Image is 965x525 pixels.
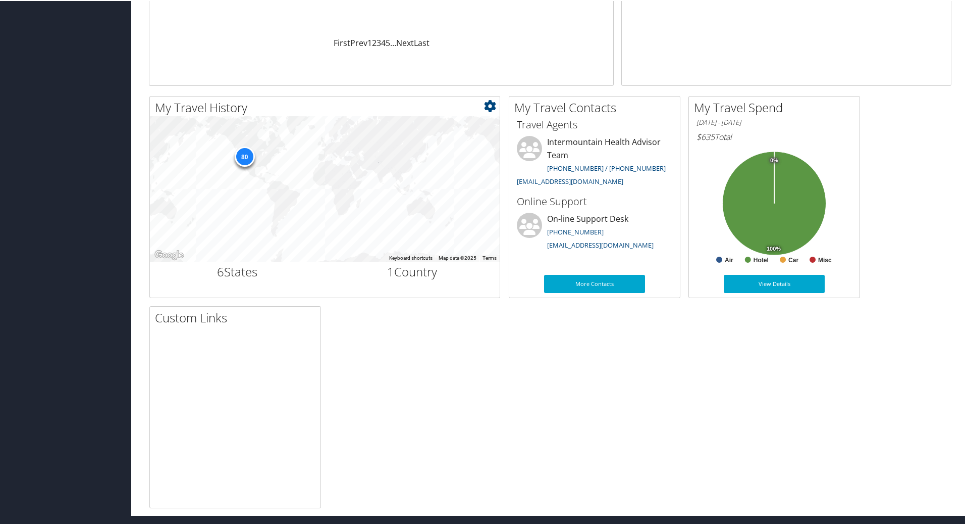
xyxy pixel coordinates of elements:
[547,163,666,172] a: [PHONE_NUMBER] / [PHONE_NUMBER]
[547,226,604,235] a: [PHONE_NUMBER]
[334,36,350,47] a: First
[387,262,394,279] span: 1
[517,117,672,131] h3: Travel Agents
[396,36,414,47] a: Next
[770,157,778,163] tspan: 0%
[234,146,254,166] div: 80
[724,274,825,292] a: View Details
[818,256,832,263] text: Misc
[482,254,497,260] a: Terms (opens in new tab)
[694,98,860,115] h2: My Travel Spend
[512,212,677,253] li: On-line Support Desk
[152,248,186,261] a: Open this area in Google Maps (opens a new window)
[544,274,645,292] a: More Contacts
[157,262,317,279] h2: States
[155,308,320,325] h2: Custom Links
[547,240,654,249] a: [EMAIL_ADDRESS][DOMAIN_NAME]
[512,135,677,189] li: Intermountain Health Advisor Team
[152,248,186,261] img: Google
[217,262,224,279] span: 6
[439,254,476,260] span: Map data ©2025
[754,256,769,263] text: Hotel
[390,36,396,47] span: …
[517,176,623,185] a: [EMAIL_ADDRESS][DOMAIN_NAME]
[333,262,493,279] h2: Country
[514,98,680,115] h2: My Travel Contacts
[517,194,672,208] h3: Online Support
[155,98,500,115] h2: My Travel History
[788,256,798,263] text: Car
[381,36,386,47] a: 4
[767,245,781,251] tspan: 100%
[372,36,377,47] a: 2
[414,36,430,47] a: Last
[389,254,433,261] button: Keyboard shortcuts
[696,130,852,141] h6: Total
[696,130,715,141] span: $635
[350,36,367,47] a: Prev
[367,36,372,47] a: 1
[696,117,852,126] h6: [DATE] - [DATE]
[377,36,381,47] a: 3
[386,36,390,47] a: 5
[725,256,733,263] text: Air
